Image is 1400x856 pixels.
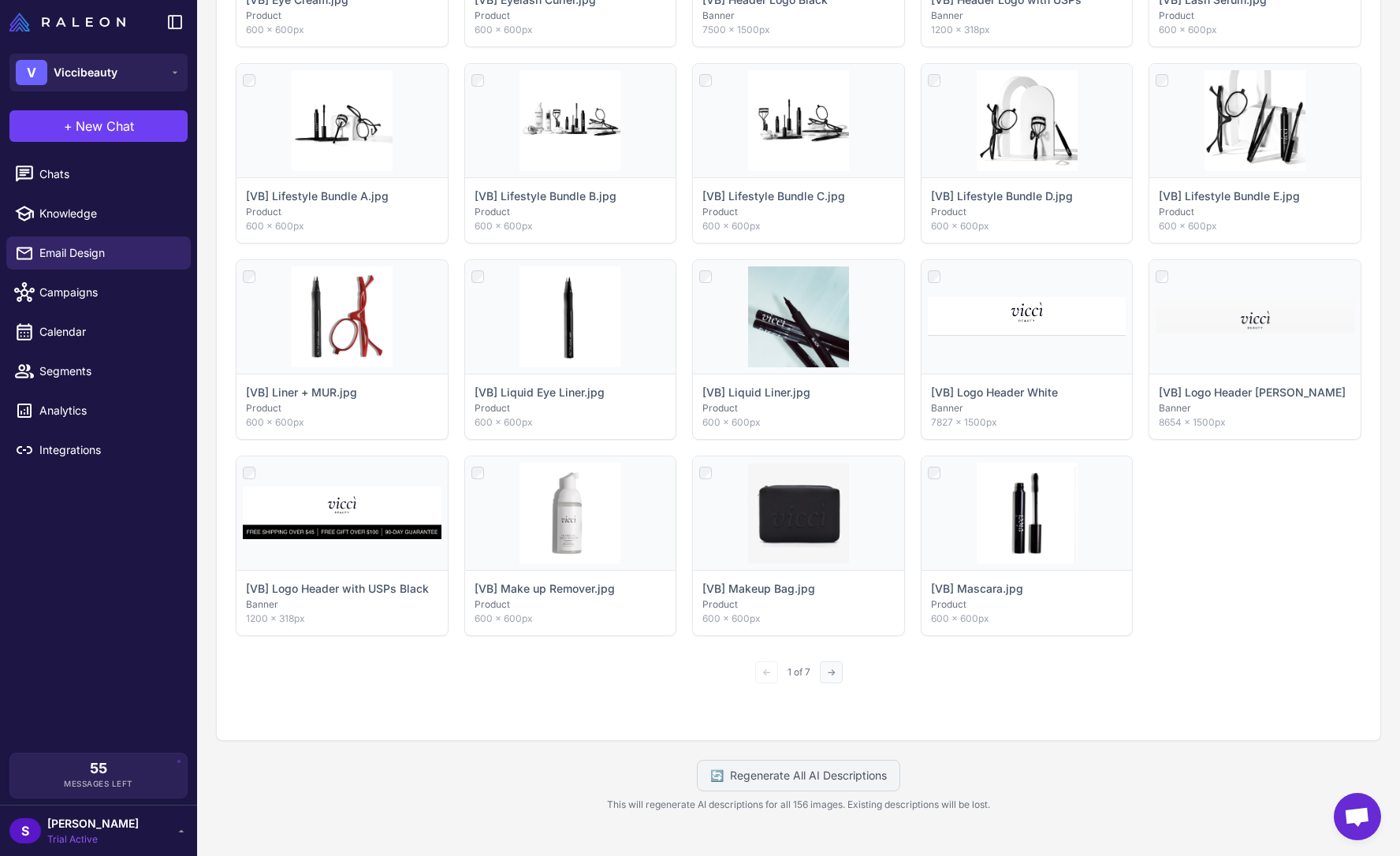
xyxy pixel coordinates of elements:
[702,219,895,233] p: 600 × 600px
[39,402,178,419] span: Analytics
[820,661,843,683] button: →
[475,205,667,219] p: Product
[931,401,1123,415] p: Banner
[475,188,616,205] p: [VB] Lifestyle Bundle B.jpg
[246,205,438,219] p: Product
[475,580,615,597] p: [VB] Make up Remover.jpg
[246,384,357,401] p: [VB] Liner + MUR.jpg
[47,832,139,847] span: Trial Active
[702,612,895,626] p: 600 × 600px
[9,110,188,142] button: +New Chat
[9,13,132,32] a: Raleon Logo
[6,197,191,230] a: Knowledge
[246,612,438,626] p: 1200 × 318px
[64,778,133,790] span: Messages Left
[6,276,191,309] a: Campaigns
[475,401,667,415] p: Product
[246,401,438,415] p: Product
[702,415,895,430] p: 600 × 600px
[54,64,117,81] span: Viccibeauty
[702,580,815,597] p: [VB] Makeup Bag.jpg
[6,394,191,427] a: Analytics
[781,665,817,679] span: 1 of 7
[6,236,191,270] a: Email Design
[702,205,895,219] p: Product
[246,597,438,612] p: Banner
[697,760,900,791] button: 🔄Regenerate All AI Descriptions
[246,188,389,205] p: [VB] Lifestyle Bundle A.jpg
[39,441,178,459] span: Integrations
[475,612,667,626] p: 600 × 600px
[39,166,178,183] span: Chats
[6,355,191,388] a: Segments
[1159,9,1351,23] p: Product
[475,23,667,37] p: 600 × 600px
[710,767,724,784] span: 🔄
[702,9,895,23] p: Banner
[702,188,845,205] p: [VB] Lifestyle Bundle C.jpg
[1159,401,1351,415] p: Banner
[931,23,1123,37] p: 1200 × 318px
[246,415,438,430] p: 600 × 600px
[702,384,810,401] p: [VB] Liquid Liner.jpg
[931,597,1123,612] p: Product
[64,117,73,136] span: +
[475,597,667,612] p: Product
[931,188,1073,205] p: [VB] Lifestyle Bundle D.jpg
[47,815,139,832] span: [PERSON_NAME]
[1159,205,1351,219] p: Product
[246,9,438,23] p: Product
[6,158,191,191] a: Chats
[931,9,1123,23] p: Banner
[9,818,41,843] div: S
[6,434,191,467] a: Integrations
[931,205,1123,219] p: Product
[702,401,895,415] p: Product
[39,284,178,301] span: Campaigns
[90,761,107,776] span: 55
[475,415,667,430] p: 600 × 600px
[9,54,188,91] button: VViccibeauty
[246,23,438,37] p: 600 × 600px
[246,219,438,233] p: 600 × 600px
[1159,188,1300,205] p: [VB] Lifestyle Bundle E.jpg
[246,580,429,597] p: [VB] Logo Header with USPs Black
[1159,219,1351,233] p: 600 × 600px
[730,767,887,784] span: Regenerate All AI Descriptions
[1159,415,1351,430] p: 8654 × 1500px
[931,612,1123,626] p: 600 × 600px
[475,219,667,233] p: 600 × 600px
[931,415,1123,430] p: 7827 × 1500px
[1334,793,1381,840] div: Open chat
[475,384,605,401] p: [VB] Liquid Eye Liner.jpg
[9,13,125,32] img: Raleon Logo
[39,363,178,380] span: Segments
[216,798,1381,812] p: This will regenerate AI descriptions for all 156 images. Existing descriptions will be lost.
[6,315,191,348] a: Calendar
[702,23,895,37] p: 7500 × 1500px
[931,219,1123,233] p: 600 × 600px
[931,384,1058,401] p: [VB] Logo Header White
[475,9,667,23] p: Product
[16,60,47,85] div: V
[39,244,178,262] span: Email Design
[702,597,895,612] p: Product
[39,323,178,341] span: Calendar
[755,661,778,683] button: ←
[931,580,1023,597] p: [VB] Mascara.jpg
[1159,23,1351,37] p: 600 × 600px
[1159,384,1346,401] p: [VB] Logo Header [PERSON_NAME]
[76,117,134,136] span: New Chat
[39,205,178,222] span: Knowledge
